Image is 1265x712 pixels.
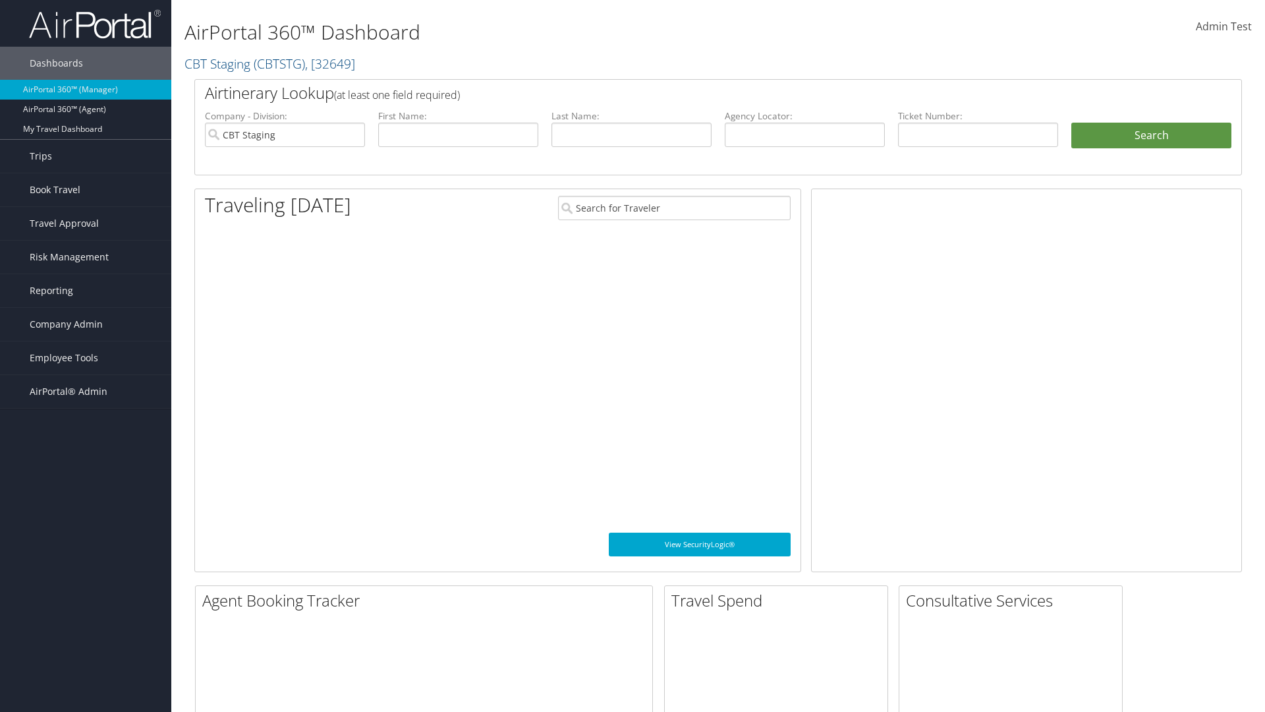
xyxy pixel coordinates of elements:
label: First Name: [378,109,538,123]
h2: Agent Booking Tracker [202,589,652,612]
span: Risk Management [30,241,109,274]
span: ( CBTSTG ) [254,55,305,73]
span: Book Travel [30,173,80,206]
span: Company Admin [30,308,103,341]
label: Ticket Number: [898,109,1058,123]
span: (at least one field required) [334,88,460,102]
label: Last Name: [551,109,712,123]
span: Trips [30,140,52,173]
label: Company - Division: [205,109,365,123]
h1: Traveling [DATE] [205,191,351,219]
span: Admin Test [1196,19,1252,34]
input: Search for Traveler [558,196,791,220]
span: AirPortal® Admin [30,375,107,408]
span: Employee Tools [30,341,98,374]
a: CBT Staging [184,55,355,73]
label: Agency Locator: [725,109,885,123]
h2: Airtinerary Lookup [205,82,1144,104]
a: Admin Test [1196,7,1252,47]
span: Reporting [30,274,73,307]
span: , [ 32649 ] [305,55,355,73]
h1: AirPortal 360™ Dashboard [184,18,896,46]
h2: Travel Spend [671,589,887,612]
a: View SecurityLogic® [609,533,791,556]
h2: Consultative Services [906,589,1122,612]
span: Travel Approval [30,207,99,240]
img: airportal-logo.png [29,9,161,40]
span: Dashboards [30,47,83,80]
button: Search [1071,123,1231,149]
